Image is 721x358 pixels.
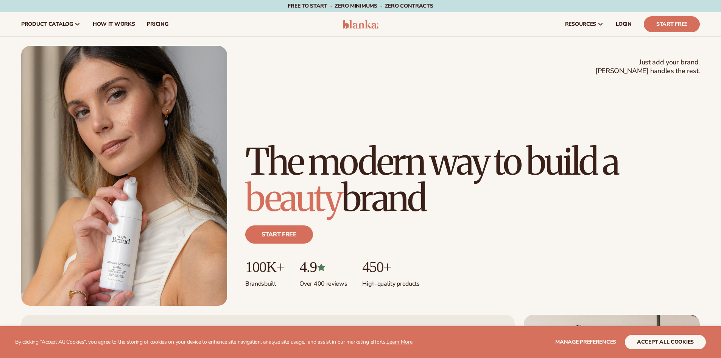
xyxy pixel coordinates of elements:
span: Free to start · ZERO minimums · ZERO contracts [288,2,433,9]
a: How It Works [87,12,141,36]
a: LOGIN [610,12,638,36]
a: Learn More [386,338,412,345]
h1: The modern way to build a brand [245,144,700,216]
button: Manage preferences [555,335,616,349]
a: Start Free [644,16,700,32]
p: By clicking "Accept All Cookies", you agree to the storing of cookies on your device to enhance s... [15,339,413,345]
a: Start free [245,225,313,244]
span: resources [565,21,596,27]
span: pricing [147,21,168,27]
p: Over 400 reviews [299,275,347,288]
span: product catalog [21,21,73,27]
p: 450+ [362,259,419,275]
span: beauty [245,175,341,221]
a: product catalog [15,12,87,36]
span: LOGIN [616,21,632,27]
button: accept all cookies [625,335,706,349]
p: 100K+ [245,259,284,275]
a: pricing [141,12,174,36]
img: Female holding tanning mousse. [21,46,227,306]
p: High-quality products [362,275,419,288]
a: resources [559,12,610,36]
span: Just add your brand. [PERSON_NAME] handles the rest. [595,58,700,76]
p: 4.9 [299,259,347,275]
span: Manage preferences [555,338,616,345]
img: logo [343,20,378,29]
p: Brands built [245,275,284,288]
span: How It Works [93,21,135,27]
